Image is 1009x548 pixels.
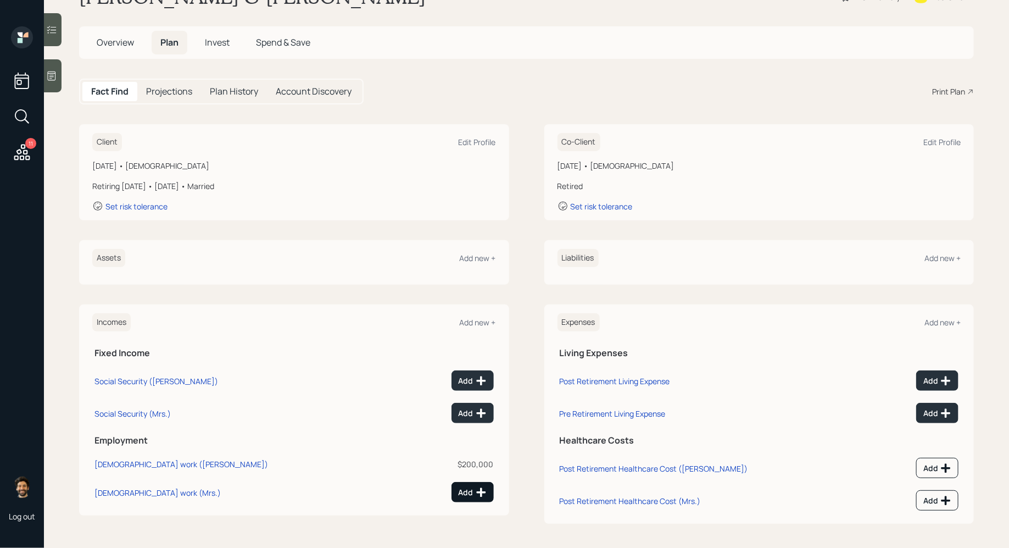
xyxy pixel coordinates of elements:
[94,488,221,498] div: [DEMOGRAPHIC_DATA] work (Mrs.)
[94,459,268,469] div: [DEMOGRAPHIC_DATA] work ([PERSON_NAME])
[916,370,958,391] button: Add
[91,86,129,97] h5: Fact Find
[924,253,961,263] div: Add new +
[92,249,125,267] h6: Assets
[205,36,230,48] span: Invest
[451,403,494,423] button: Add
[97,36,134,48] span: Overview
[558,313,600,331] h6: Expenses
[459,487,487,498] div: Add
[923,375,951,386] div: Add
[558,180,961,192] div: Retired
[924,317,961,328] div: Add new +
[9,511,35,522] div: Log out
[560,376,670,386] div: Post Retirement Living Expense
[916,458,958,478] button: Add
[923,495,951,506] div: Add
[459,408,487,419] div: Add
[11,476,33,498] img: eric-schwartz-headshot.png
[558,249,599,267] h6: Liabilities
[560,496,701,506] div: Post Retirement Healthcare Cost (Mrs.)
[160,36,179,48] span: Plan
[25,138,36,149] div: 11
[146,86,192,97] h5: Projections
[923,137,961,147] div: Edit Profile
[94,348,494,358] h5: Fixed Income
[916,490,958,511] button: Add
[94,408,171,419] div: Social Security (Mrs.)
[460,317,496,328] div: Add new +
[571,201,633,212] div: Set risk tolerance
[459,375,487,386] div: Add
[276,86,352,97] h5: Account Discovery
[105,201,168,212] div: Set risk tolerance
[92,313,131,331] h6: Incomes
[451,482,494,502] button: Add
[560,408,666,419] div: Pre Retirement Living Expense
[92,160,496,171] div: [DATE] • [DEMOGRAPHIC_DATA]
[459,137,496,147] div: Edit Profile
[932,86,965,97] div: Print Plan
[558,133,600,151] h6: Co-Client
[94,376,218,386] div: Social Security ([PERSON_NAME])
[916,403,958,423] button: Add
[560,435,959,446] h5: Healthcare Costs
[94,435,494,446] h5: Employment
[560,348,959,358] h5: Living Expenses
[451,370,494,391] button: Add
[558,160,961,171] div: [DATE] • [DEMOGRAPHIC_DATA]
[560,463,748,474] div: Post Retirement Healthcare Cost ([PERSON_NAME])
[92,133,122,151] h6: Client
[923,408,951,419] div: Add
[923,463,951,474] div: Add
[92,180,496,192] div: Retiring [DATE] • [DATE] • Married
[210,86,258,97] h5: Plan History
[256,36,310,48] span: Spend & Save
[414,458,494,470] div: $200,000
[460,253,496,263] div: Add new +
